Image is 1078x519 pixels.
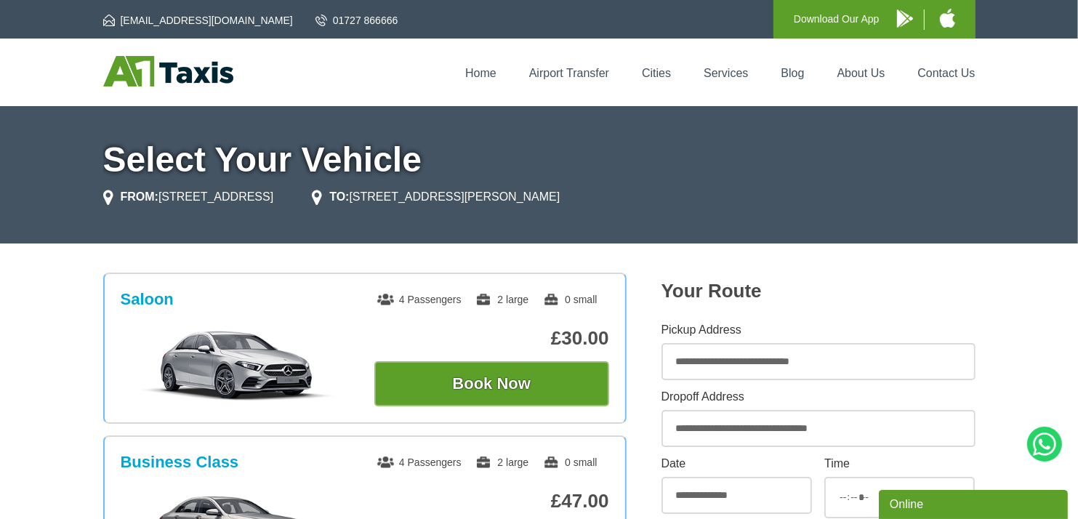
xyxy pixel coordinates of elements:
[128,329,347,402] img: Saloon
[543,456,597,468] span: 0 small
[103,188,274,206] li: [STREET_ADDRESS]
[642,67,671,79] a: Cities
[917,67,975,79] a: Contact Us
[475,456,528,468] span: 2 large
[374,490,609,512] p: £47.00
[121,453,239,472] h3: Business Class
[103,56,233,86] img: A1 Taxis St Albans LTD
[529,67,609,79] a: Airport Transfer
[661,324,976,336] label: Pickup Address
[329,190,349,203] strong: TO:
[661,391,976,403] label: Dropoff Address
[837,67,885,79] a: About Us
[794,10,880,28] p: Download Our App
[377,456,462,468] span: 4 Passengers
[121,190,158,203] strong: FROM:
[377,294,462,305] span: 4 Passengers
[103,13,293,28] a: [EMAIL_ADDRESS][DOMAIN_NAME]
[781,67,804,79] a: Blog
[940,9,955,28] img: A1 Taxis iPhone App
[475,294,528,305] span: 2 large
[879,487,1071,519] iframe: chat widget
[374,361,609,406] button: Book Now
[121,290,174,309] h3: Saloon
[103,142,976,177] h1: Select Your Vehicle
[897,9,913,28] img: A1 Taxis Android App
[661,280,976,302] h2: Your Route
[315,13,398,28] a: 01727 866666
[543,294,597,305] span: 0 small
[704,67,748,79] a: Services
[312,188,560,206] li: [STREET_ADDRESS][PERSON_NAME]
[374,327,609,350] p: £30.00
[824,458,975,470] label: Time
[465,67,496,79] a: Home
[661,458,812,470] label: Date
